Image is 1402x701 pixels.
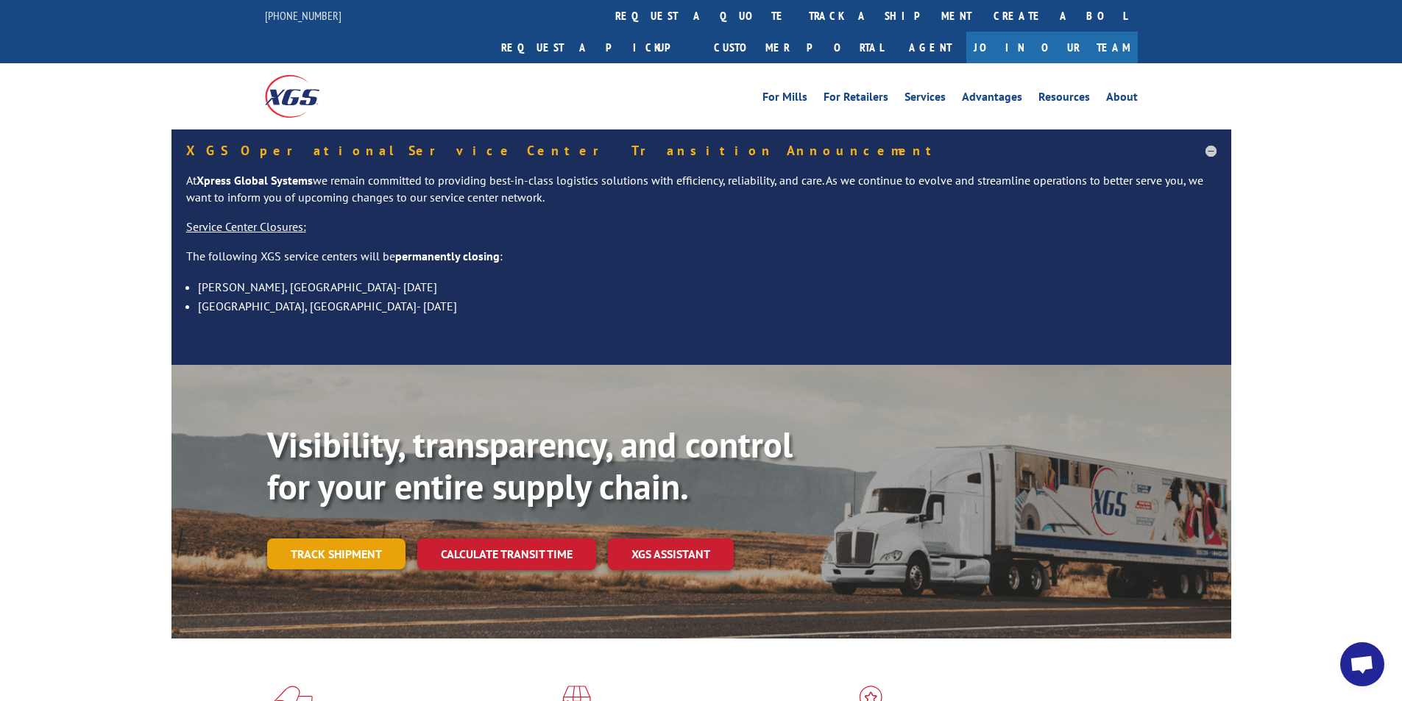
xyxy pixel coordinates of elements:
[186,172,1217,219] p: At we remain committed to providing best-in-class logistics solutions with efficiency, reliabilit...
[490,32,703,63] a: Request a pickup
[608,538,734,570] a: XGS ASSISTANT
[186,144,1217,157] h5: XGS Operational Service Center Transition Announcement
[198,296,1217,316] li: [GEOGRAPHIC_DATA], [GEOGRAPHIC_DATA]- [DATE]
[1038,91,1090,107] a: Resources
[1106,91,1138,107] a: About
[1340,642,1384,686] a: Open chat
[186,219,306,234] u: Service Center Closures:
[703,32,894,63] a: Customer Portal
[824,91,888,107] a: For Retailers
[962,91,1022,107] a: Advantages
[186,248,1217,277] p: The following XGS service centers will be :
[197,173,313,188] strong: Xpress Global Systems
[265,8,341,23] a: [PHONE_NUMBER]
[267,421,793,510] b: Visibility, transparency, and control for your entire supply chain.
[417,538,596,570] a: Calculate transit time
[267,538,406,569] a: Track shipment
[762,91,807,107] a: For Mills
[904,91,946,107] a: Services
[395,249,500,263] strong: permanently closing
[894,32,966,63] a: Agent
[198,277,1217,296] li: [PERSON_NAME], [GEOGRAPHIC_DATA]- [DATE]
[966,32,1138,63] a: Join Our Team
